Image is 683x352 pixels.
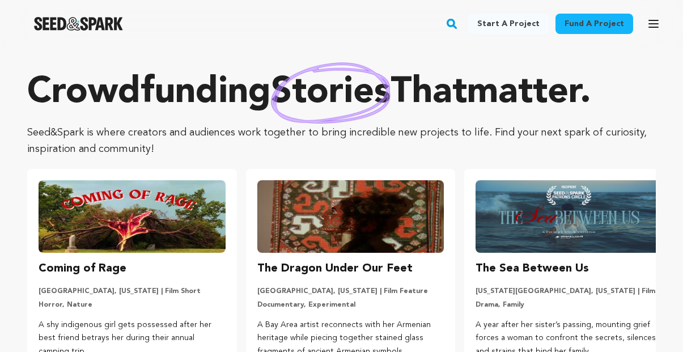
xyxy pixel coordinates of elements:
[476,260,589,278] h3: The Sea Between Us
[27,125,656,158] p: Seed&Spark is where creators and audiences work together to bring incredible new projects to life...
[39,260,126,278] h3: Coming of Rage
[257,300,444,309] p: Documentary, Experimental
[257,180,444,253] img: The Dragon Under Our Feet image
[271,62,391,124] img: hand sketched image
[555,14,633,34] a: Fund a project
[257,287,444,296] p: [GEOGRAPHIC_DATA], [US_STATE] | Film Feature
[467,75,580,111] span: matter
[476,287,663,296] p: [US_STATE][GEOGRAPHIC_DATA], [US_STATE] | Film Short
[39,287,226,296] p: [GEOGRAPHIC_DATA], [US_STATE] | Film Short
[39,180,226,253] img: Coming of Rage image
[476,180,663,253] img: The Sea Between Us image
[468,14,549,34] a: Start a project
[257,260,413,278] h3: The Dragon Under Our Feet
[39,300,226,309] p: Horror, Nature
[27,70,656,116] p: Crowdfunding that .
[34,17,123,31] img: Seed&Spark Logo Dark Mode
[476,300,663,309] p: Drama, Family
[34,17,123,31] a: Seed&Spark Homepage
